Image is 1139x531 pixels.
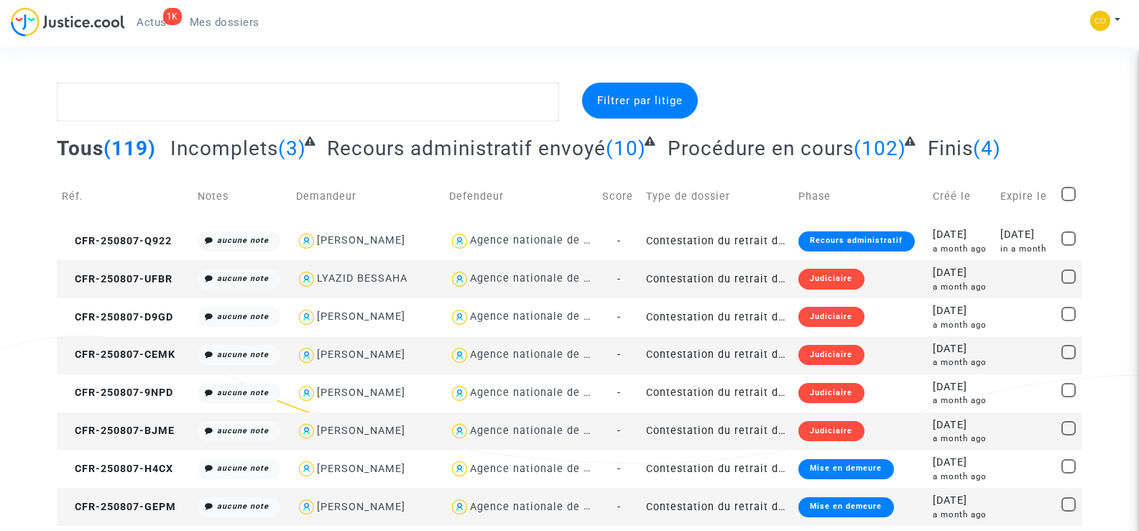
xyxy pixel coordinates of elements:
[217,236,269,245] i: aucune note
[933,243,991,255] div: a month ago
[62,311,173,323] span: CFR-250807-D9GD
[317,310,405,323] div: [PERSON_NAME]
[933,433,991,445] div: a month ago
[278,137,306,160] span: (3)
[933,356,991,369] div: a month ago
[641,336,794,374] td: Contestation du retrait de [PERSON_NAME] par l'ANAH (mandataire)
[617,235,621,247] span: -
[617,387,621,399] span: -
[449,421,470,442] img: icon-user.svg
[641,450,794,488] td: Contestation du retrait de [PERSON_NAME] par l'ANAH (mandataire)
[470,387,628,399] div: Agence nationale de l'habitat
[317,234,405,246] div: [PERSON_NAME]
[317,387,405,399] div: [PERSON_NAME]
[217,502,269,511] i: aucune note
[641,298,794,336] td: Contestation du retrait de [PERSON_NAME] par l'ANAH (mandataire)
[296,497,317,517] img: icon-user.svg
[854,137,906,160] span: (102)
[933,341,991,357] div: [DATE]
[57,171,192,222] td: Réf.
[444,171,597,222] td: Defendeur
[470,348,628,361] div: Agence nationale de l'habitat
[170,137,278,160] span: Incomplets
[798,459,893,479] div: Mise en demeure
[641,374,794,412] td: Contestation du retrait de [PERSON_NAME] par l'ANAH (mandataire)
[317,348,405,361] div: [PERSON_NAME]
[617,463,621,475] span: -
[217,463,269,473] i: aucune note
[798,231,914,251] div: Recours administratif
[296,458,317,479] img: icon-user.svg
[62,463,173,475] span: CFR-250807-H4CX
[1000,227,1051,243] div: [DATE]
[296,383,317,404] img: icon-user.svg
[103,137,156,160] span: (119)
[296,307,317,328] img: icon-user.svg
[1090,11,1110,31] img: 84a266a8493598cb3cce1313e02c3431
[668,137,854,160] span: Procédure en cours
[933,379,991,395] div: [DATE]
[798,345,864,365] div: Judiciaire
[217,388,269,397] i: aucune note
[973,137,1001,160] span: (4)
[933,227,991,243] div: [DATE]
[928,171,996,222] td: Créé le
[933,493,991,509] div: [DATE]
[617,273,621,285] span: -
[62,235,172,247] span: CFR-250807-Q922
[606,137,646,160] span: (10)
[798,421,864,441] div: Judiciaire
[798,269,864,289] div: Judiciaire
[933,281,991,293] div: a month ago
[296,231,317,251] img: icon-user.svg
[641,412,794,451] td: Contestation du retrait de [PERSON_NAME] par l'ANAH (mandataire)
[470,272,628,285] div: Agence nationale de l'habitat
[933,417,991,433] div: [DATE]
[449,383,470,404] img: icon-user.svg
[641,488,794,526] td: Contestation du retrait de [PERSON_NAME] par l'ANAH (mandataire)
[641,171,794,222] td: Type de dossier
[62,425,175,437] span: CFR-250807-BJME
[178,11,271,33] a: Mes dossiers
[470,463,628,475] div: Agence nationale de l'habitat
[317,272,407,285] div: LYAZID BESSAHA
[449,458,470,479] img: icon-user.svg
[597,94,683,107] span: Filtrer par litige
[11,7,125,37] img: jc-logo.svg
[449,269,470,290] img: icon-user.svg
[617,501,621,513] span: -
[597,171,641,222] td: Score
[217,426,269,435] i: aucune note
[217,274,269,283] i: aucune note
[125,11,178,33] a: 1KActus
[933,455,991,471] div: [DATE]
[798,307,864,327] div: Judiciaire
[449,345,470,366] img: icon-user.svg
[793,171,928,222] td: Phase
[470,234,628,246] div: Agence nationale de l'habitat
[933,265,991,281] div: [DATE]
[317,463,405,475] div: [PERSON_NAME]
[617,425,621,437] span: -
[317,425,405,437] div: [PERSON_NAME]
[291,171,444,222] td: Demandeur
[296,345,317,366] img: icon-user.svg
[470,310,628,323] div: Agence nationale de l'habitat
[62,387,173,399] span: CFR-250807-9NPD
[62,348,175,361] span: CFR-250807-CEMK
[190,16,259,29] span: Mes dossiers
[798,497,893,517] div: Mise en demeure
[163,8,182,25] div: 1K
[933,394,991,407] div: a month ago
[933,509,991,521] div: a month ago
[928,137,973,160] span: Finis
[470,425,628,437] div: Agence nationale de l'habitat
[470,501,628,513] div: Agence nationale de l'habitat
[296,269,317,290] img: icon-user.svg
[62,501,176,513] span: CFR-250807-GEPM
[449,307,470,328] img: icon-user.svg
[641,222,794,260] td: Contestation du retrait de [PERSON_NAME] par l'ANAH (mandataire)
[217,312,269,321] i: aucune note
[641,260,794,298] td: Contestation du retrait de [PERSON_NAME] par l'ANAH (mandataire)
[933,319,991,331] div: a month ago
